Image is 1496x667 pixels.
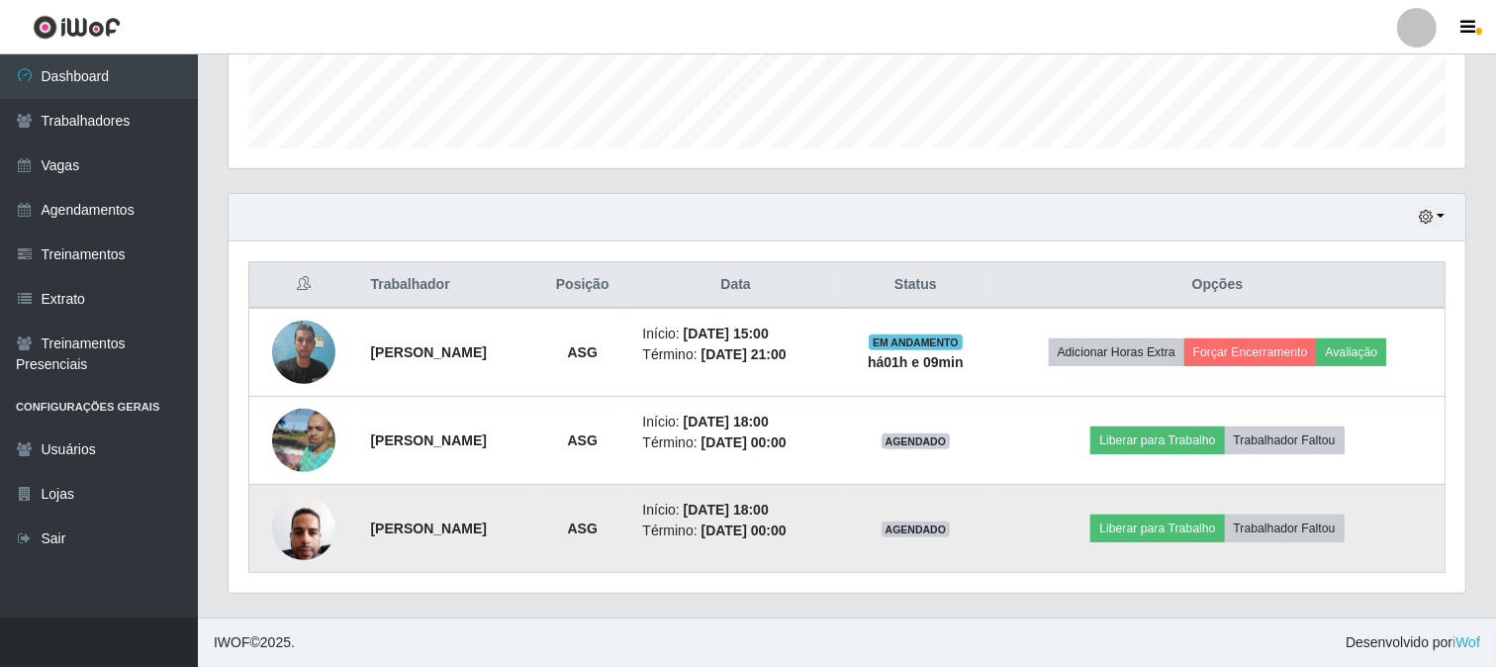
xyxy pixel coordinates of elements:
li: Início: [642,500,828,521]
button: Trabalhador Faltou [1225,515,1345,542]
span: AGENDADO [882,433,951,449]
time: [DATE] 00:00 [701,523,787,538]
img: 1754604170144.jpeg [272,310,335,394]
li: Término: [642,344,828,365]
span: Desenvolvido por [1346,632,1480,653]
li: Término: [642,521,828,541]
th: Trabalhador [359,262,534,309]
th: Status [841,262,990,309]
button: Forçar Encerramento [1184,338,1317,366]
span: IWOF [214,634,250,650]
button: Liberar para Trabalho [1090,515,1224,542]
strong: ASG [568,344,598,360]
button: Liberar para Trabalho [1090,427,1224,454]
li: Término: [642,432,828,453]
strong: há 01 h e 09 min [868,354,964,370]
button: Avaliação [1316,338,1386,366]
li: Início: [642,324,828,344]
time: [DATE] 21:00 [701,346,787,362]
span: AGENDADO [882,522,951,537]
strong: ASG [568,521,598,536]
span: © 2025 . [214,632,295,653]
li: Início: [642,412,828,432]
time: [DATE] 15:00 [684,326,769,341]
strong: ASG [568,432,598,448]
img: CoreUI Logo [33,15,121,40]
time: [DATE] 18:00 [684,414,769,429]
strong: [PERSON_NAME] [371,521,487,536]
time: [DATE] 00:00 [701,434,787,450]
img: 1650917429067.jpeg [272,398,335,483]
strong: [PERSON_NAME] [371,344,487,360]
th: Data [630,262,840,309]
button: Trabalhador Faltou [1225,427,1345,454]
a: iWof [1452,634,1480,650]
span: EM ANDAMENTO [869,334,963,350]
time: [DATE] 18:00 [684,502,769,518]
th: Opções [990,262,1446,309]
button: Adicionar Horas Extra [1049,338,1184,366]
img: 1743172193212.jpeg [272,486,335,570]
strong: [PERSON_NAME] [371,432,487,448]
th: Posição [534,262,630,309]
